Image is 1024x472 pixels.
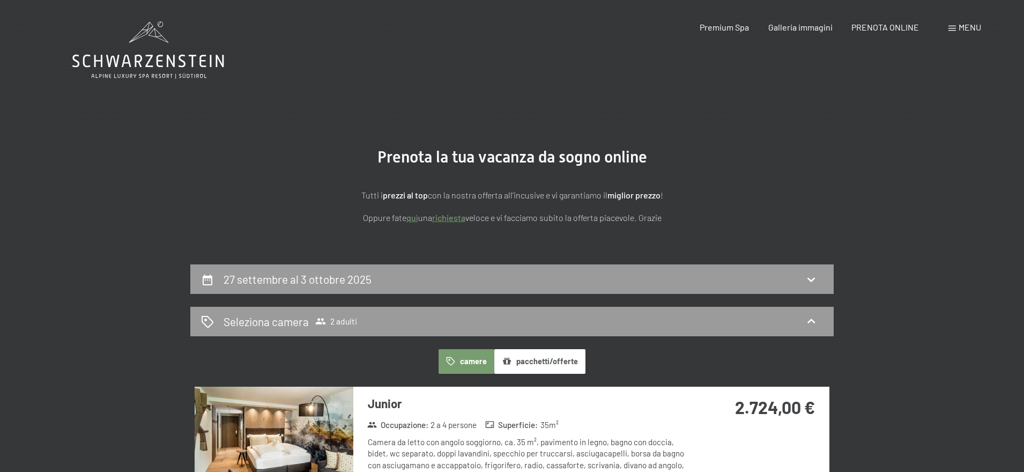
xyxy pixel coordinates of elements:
span: Menu [959,22,981,32]
span: Prenota la tua vacanza da sogno online [377,147,647,166]
a: Galleria immagini [768,22,833,32]
a: quì [406,212,418,223]
strong: miglior prezzo [607,190,661,200]
span: 35 m² [540,419,559,431]
button: camere [439,349,494,374]
button: pacchetti/offerte [494,349,585,374]
h2: 27 settembre al 3 ottobre 2025 [224,272,372,286]
span: 2 a 4 persone [431,419,477,431]
h3: Junior [368,395,687,412]
strong: prezzi al top [383,190,428,200]
p: Tutti i con la nostra offerta all'incusive e vi garantiamo il ! [244,188,780,202]
strong: 2.724,00 € [735,397,815,417]
p: Oppure fate una veloce e vi facciamo subito la offerta piacevole. Grazie [244,211,780,225]
a: PRENOTA ONLINE [851,22,919,32]
a: Premium Spa [700,22,749,32]
span: 2 adulti [315,316,357,327]
h2: Seleziona camera [224,314,309,329]
a: richiesta [432,212,465,223]
strong: Occupazione : [367,419,428,431]
strong: Superficie : [485,419,538,431]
